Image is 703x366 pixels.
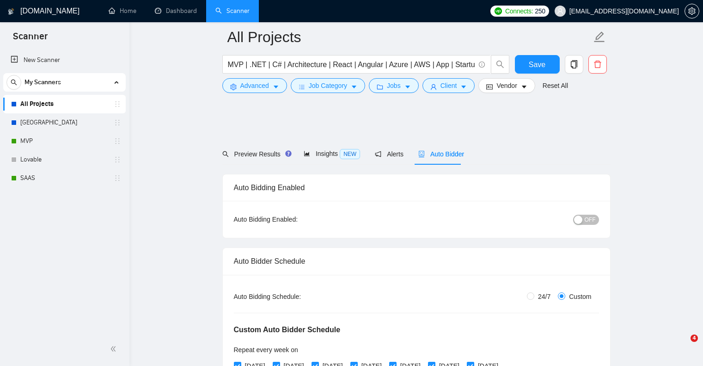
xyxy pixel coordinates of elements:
[377,83,383,90] span: folder
[486,83,493,90] span: idcard
[222,150,289,158] span: Preview Results
[557,8,563,14] span: user
[496,81,517,91] span: Vendor
[375,150,403,158] span: Alerts
[234,214,355,224] div: Auto Bidding Enabled:
[6,30,55,49] span: Scanner
[479,62,485,68] span: info-circle
[3,51,126,69] li: New Scanner
[369,78,419,93] button: folderJobscaret-down
[110,344,119,354] span: double-left
[340,149,360,159] span: NEW
[430,83,437,90] span: user
[543,81,568,91] a: Reset All
[3,73,126,187] li: My Scanners
[588,55,607,74] button: delete
[304,150,360,157] span: Insights
[291,78,365,93] button: barsJob Categorycaret-down
[495,7,502,15] img: upwork-logo.png
[304,150,310,157] span: area-chart
[440,81,457,91] span: Client
[114,119,121,126] span: holder
[273,83,279,90] span: caret-down
[691,335,698,342] span: 4
[228,59,475,70] input: Search Freelance Jobs...
[505,6,533,16] span: Connects:
[685,4,699,19] button: setting
[589,60,606,68] span: delete
[685,7,699,15] span: setting
[418,151,425,157] span: robot
[478,78,535,93] button: idcardVendorcaret-down
[227,25,592,49] input: Scanner name...
[529,59,545,70] span: Save
[114,174,121,182] span: holder
[222,151,229,157] span: search
[685,7,699,15] a: setting
[114,100,121,108] span: holder
[234,292,355,302] div: Auto Bidding Schedule:
[20,132,108,150] a: MVP
[234,174,599,201] div: Auto Bidding Enabled
[20,150,108,169] a: Lovable
[351,83,357,90] span: caret-down
[234,346,298,354] span: Repeat every week on
[8,4,14,19] img: logo
[565,55,583,74] button: copy
[215,7,250,15] a: searchScanner
[234,324,341,335] h5: Custom Auto Bidder Schedule
[387,81,401,91] span: Jobs
[535,6,545,16] span: 250
[491,60,509,68] span: search
[460,83,467,90] span: caret-down
[515,55,560,74] button: Save
[299,83,305,90] span: bars
[20,95,108,113] a: All Projects
[20,113,108,132] a: [GEOGRAPHIC_DATA]
[565,60,583,68] span: copy
[593,31,605,43] span: edit
[7,79,21,86] span: search
[6,75,21,90] button: search
[114,156,121,163] span: holder
[404,83,411,90] span: caret-down
[375,151,381,157] span: notification
[422,78,475,93] button: userClientcaret-down
[114,137,121,145] span: holder
[240,81,269,91] span: Advanced
[234,248,599,274] div: Auto Bidder Schedule
[222,78,287,93] button: settingAdvancedcaret-down
[418,150,464,158] span: Auto Bidder
[109,7,136,15] a: homeHome
[155,7,197,15] a: dashboardDashboard
[491,55,509,74] button: search
[309,81,347,91] span: Job Category
[585,215,596,225] span: OFF
[284,149,293,158] div: Tooltip anchor
[11,51,118,69] a: New Scanner
[230,83,237,90] span: setting
[672,335,694,357] iframe: Intercom live chat
[565,292,595,302] span: Custom
[521,83,527,90] span: caret-down
[20,169,108,187] a: SAAS
[24,73,61,92] span: My Scanners
[534,292,554,302] span: 24/7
